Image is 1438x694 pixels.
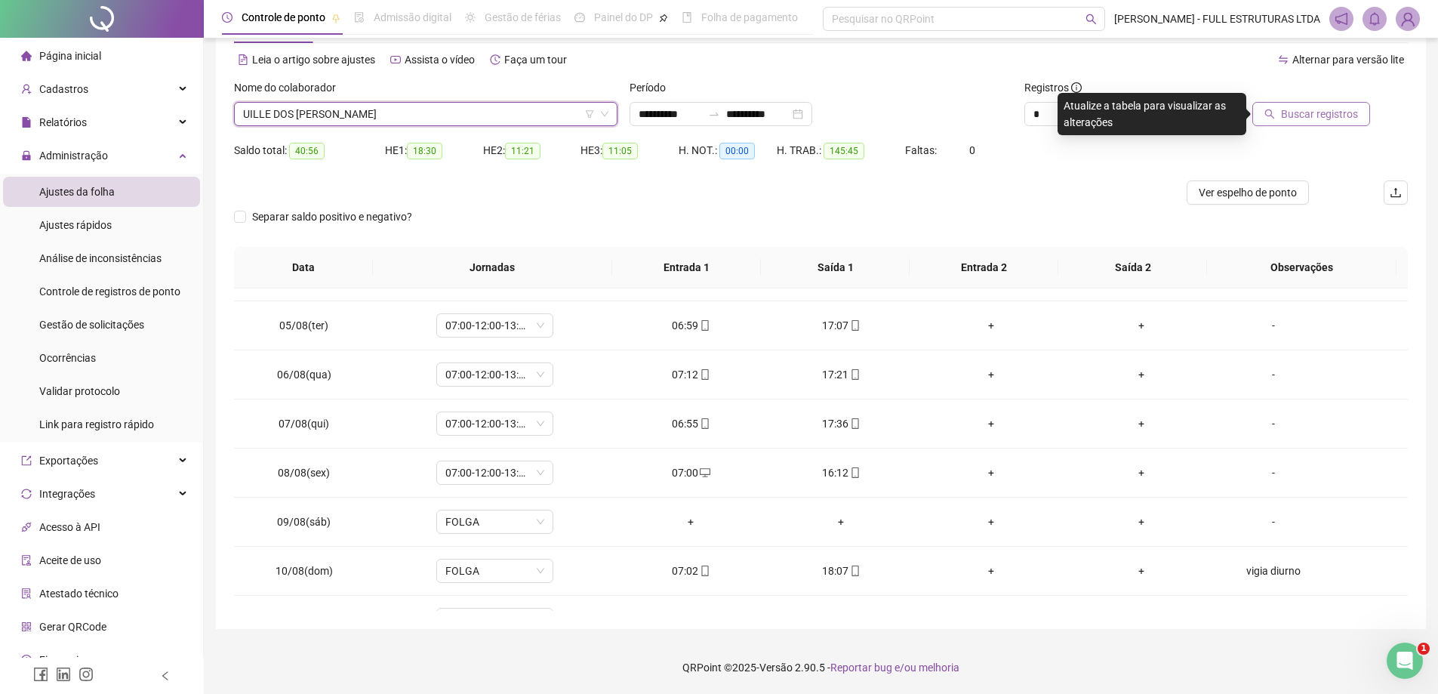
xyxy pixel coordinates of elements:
[445,314,544,337] span: 07:00-12:00-13:00-17:00
[485,11,561,23] span: Gestão de férias
[1252,102,1370,126] button: Buscar registros
[778,514,904,530] div: +
[39,285,180,298] span: Controle de registros de ponto
[21,588,32,599] span: solution
[1071,82,1082,93] span: info-circle
[405,54,475,66] span: Assista o vídeo
[21,655,32,665] span: dollar
[490,54,500,65] span: history
[1229,415,1318,432] div: -
[465,12,476,23] span: sun
[1229,514,1318,530] div: -
[1079,415,1205,432] div: +
[574,12,585,23] span: dashboard
[848,566,861,576] span: mobile
[79,667,94,682] span: instagram
[1229,317,1318,334] div: -
[56,667,71,682] span: linkedin
[928,563,1055,579] div: +
[21,522,32,532] span: api
[628,317,754,334] div: 06:59
[21,84,32,94] span: user-add
[1229,366,1318,383] div: -
[39,83,88,95] span: Cadastros
[628,415,754,432] div: 06:55
[1079,514,1205,530] div: +
[39,50,101,62] span: Página inicial
[39,319,144,331] span: Gestão de solicitações
[1085,14,1097,25] span: search
[1024,79,1082,96] span: Registros
[628,514,754,530] div: +
[1229,563,1318,579] div: vigia diurno
[373,247,612,288] th: Jornadas
[390,54,401,65] span: youtube
[1418,643,1430,655] span: 1
[848,467,861,478] span: mobile
[234,142,385,159] div: Saldo total:
[1219,259,1384,276] span: Observações
[204,641,1438,694] footer: QRPoint © 2025 - 2.90.5 -
[1396,8,1419,30] img: 71489
[278,467,330,479] span: 08/08(sex)
[234,247,373,288] th: Data
[848,418,861,429] span: mobile
[276,565,333,577] span: 10/08(dom)
[698,418,710,429] span: mobile
[39,116,87,128] span: Relatórios
[1199,184,1297,201] span: Ver espelho de ponto
[1114,11,1320,27] span: [PERSON_NAME] - FULL ESTRUTURAS LTDA
[483,142,581,159] div: HE 2:
[824,143,864,159] span: 145:45
[628,563,754,579] div: 07:02
[708,108,720,120] span: swap-right
[602,143,638,159] span: 11:05
[1390,187,1402,199] span: upload
[21,51,32,61] span: home
[39,219,112,231] span: Ajustes rápidos
[385,142,483,159] div: HE 1:
[628,366,754,383] div: 07:12
[659,14,668,23] span: pushpin
[1079,563,1205,579] div: +
[830,662,959,674] span: Reportar bug e/ou melhoria
[39,418,154,430] span: Link para registro rápido
[580,142,679,159] div: HE 3:
[1058,247,1207,288] th: Saída 2
[698,467,710,478] span: desktop
[21,489,32,499] span: sync
[279,319,328,332] span: 05/08(ter)
[222,12,232,23] span: clock-circle
[778,317,904,334] div: 17:07
[277,369,331,381] span: 06/08(qua)
[1264,109,1275,119] span: search
[701,11,798,23] span: Folha de pagamento
[445,609,544,631] span: 07:00-12:00-13:00-17:00
[1278,54,1289,65] span: swap
[848,369,861,380] span: mobile
[243,103,608,125] span: UILLE DOS ANJOS BARBOSA
[331,14,340,23] span: pushpin
[242,11,325,23] span: Controle de ponto
[778,366,904,383] div: 17:21
[928,514,1055,530] div: +
[39,654,88,666] span: Financeiro
[39,521,100,533] span: Acesso à API
[1229,464,1318,481] div: -
[679,142,777,159] div: H. NOT.:
[928,464,1055,481] div: +
[1387,643,1423,679] iframe: Intercom live chat
[445,510,544,533] span: FOLGA
[1281,106,1358,122] span: Buscar registros
[39,621,106,633] span: Gerar QRCode
[628,464,754,481] div: 07:00
[594,11,653,23] span: Painel do DP
[277,516,331,528] span: 09/08(sáb)
[1335,12,1348,26] span: notification
[39,352,96,364] span: Ocorrências
[445,560,544,582] span: FOLGA
[1292,54,1404,66] span: Alternar para versão lite
[928,415,1055,432] div: +
[698,369,710,380] span: mobile
[585,109,594,119] span: filter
